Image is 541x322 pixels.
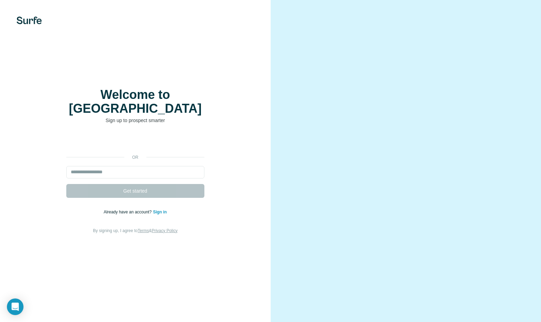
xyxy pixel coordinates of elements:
[104,210,153,214] span: Already have an account?
[152,228,177,233] a: Privacy Policy
[17,17,42,24] img: Surfe's logo
[153,210,167,214] a: Sign in
[138,228,149,233] a: Terms
[66,117,204,124] p: Sign up to prospect smarter
[66,88,204,116] h1: Welcome to [GEOGRAPHIC_DATA]
[93,228,177,233] span: By signing up, I agree to &
[7,298,23,315] div: Open Intercom Messenger
[124,154,146,160] p: or
[63,134,208,149] iframe: Pulsante Accedi con Google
